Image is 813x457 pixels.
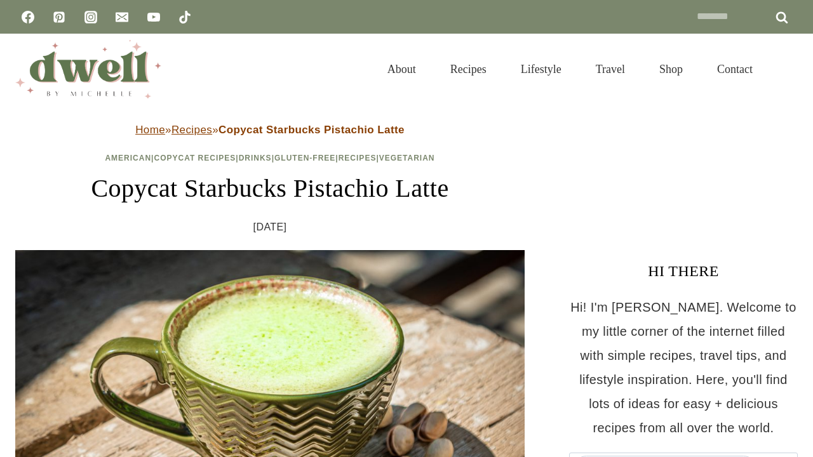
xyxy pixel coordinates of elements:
[370,47,770,91] nav: Primary Navigation
[218,124,405,136] strong: Copycat Starbucks Pistachio Latte
[253,218,287,237] time: [DATE]
[379,154,435,162] a: Vegetarian
[105,154,434,162] span: | | | | |
[239,154,272,162] a: Drinks
[370,47,433,91] a: About
[78,4,104,30] a: Instagram
[433,47,504,91] a: Recipes
[15,40,161,98] img: DWELL by michelle
[579,47,642,91] a: Travel
[15,4,41,30] a: Facebook
[504,47,579,91] a: Lifestyle
[339,154,377,162] a: Recipes
[46,4,72,30] a: Pinterest
[274,154,335,162] a: Gluten-Free
[569,260,798,282] h3: HI THERE
[172,4,198,30] a: TikTok
[135,124,405,136] span: » »
[15,169,525,208] h1: Copycat Starbucks Pistachio Latte
[154,154,236,162] a: Copycat Recipes
[569,295,798,440] p: Hi! I'm [PERSON_NAME]. Welcome to my little corner of the internet filled with simple recipes, tr...
[642,47,700,91] a: Shop
[776,58,798,80] button: View Search Form
[105,154,151,162] a: American
[171,124,212,136] a: Recipes
[700,47,770,91] a: Contact
[109,4,135,30] a: Email
[135,124,165,136] a: Home
[141,4,166,30] a: YouTube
